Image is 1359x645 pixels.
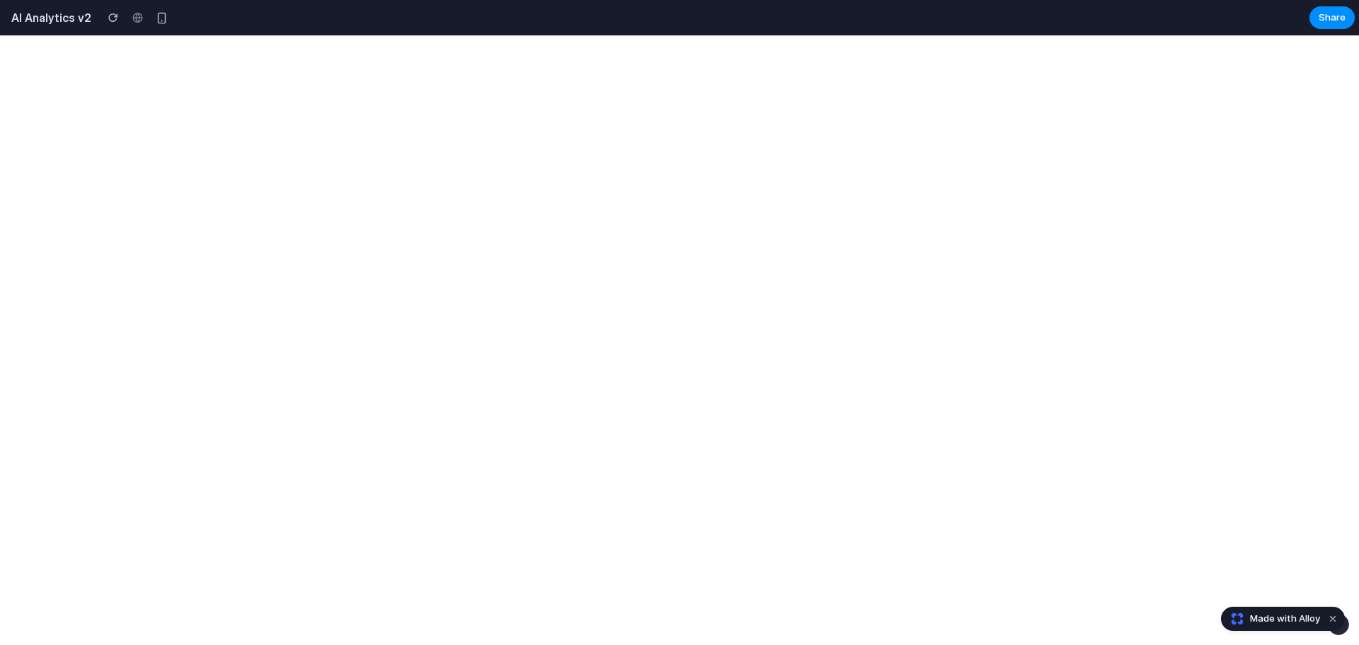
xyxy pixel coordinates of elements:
[1319,11,1346,25] span: Share
[1222,612,1321,626] a: Made with Alloy
[1309,6,1355,29] button: Share
[1250,612,1320,626] span: Made with Alloy
[6,9,91,26] h2: AI Analytics v2
[1324,610,1341,627] button: Dismiss watermark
